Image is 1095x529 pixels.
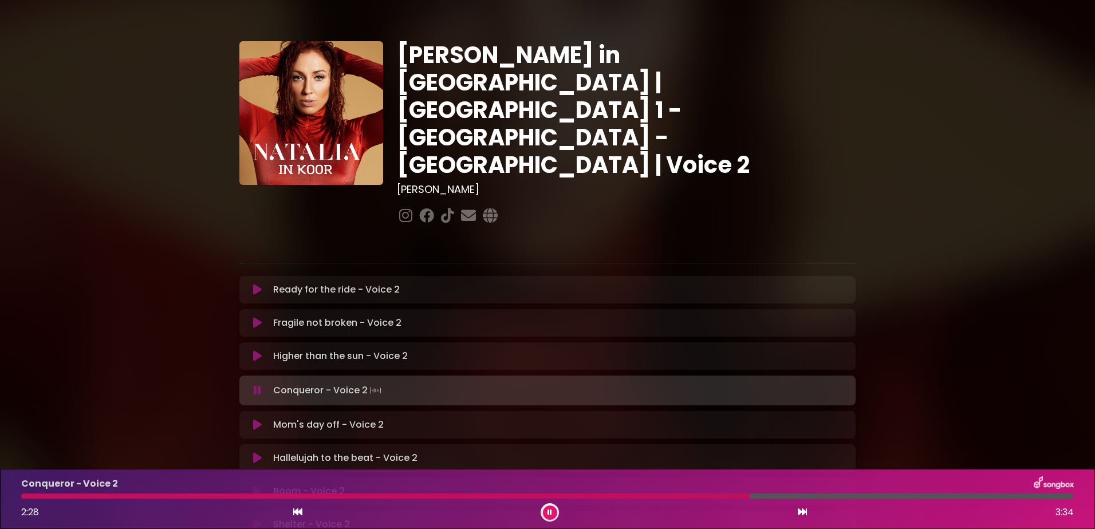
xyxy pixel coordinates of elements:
img: waveform4.gif [368,382,384,398]
h1: [PERSON_NAME] in [GEOGRAPHIC_DATA] | [GEOGRAPHIC_DATA] 1 - [GEOGRAPHIC_DATA] - [GEOGRAPHIC_DATA] ... [397,41,856,179]
p: Mom's day off - Voice 2 [273,418,384,432]
span: 2:28 [21,506,39,519]
img: YTVS25JmS9CLUqXqkEhs [239,41,383,185]
p: Ready for the ride - Voice 2 [273,283,400,297]
p: Hallelujah to the beat - Voice 2 [273,451,417,465]
span: 3:34 [1055,506,1074,519]
p: Fragile not broken - Voice 2 [273,316,401,330]
img: songbox-logo-white.png [1034,476,1074,491]
p: Conqueror - Voice 2 [21,477,118,491]
h3: [PERSON_NAME] [397,183,856,196]
p: Conqueror - Voice 2 [273,382,384,398]
p: Higher than the sun - Voice 2 [273,349,408,363]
